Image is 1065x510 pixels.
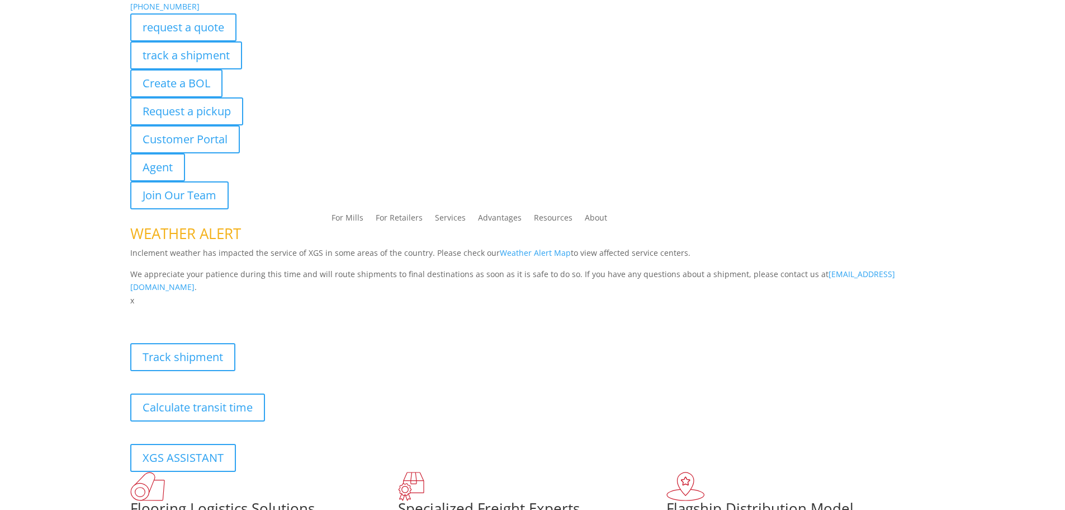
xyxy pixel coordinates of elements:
b: Visibility, transparency, and control for your entire supply chain. [130,309,380,320]
a: Request a pickup [130,97,243,125]
a: Calculate transit time [130,394,265,422]
a: track a shipment [130,41,242,69]
a: XGS ASSISTANT [130,444,236,472]
span: WEATHER ALERT [130,223,241,244]
a: [PHONE_NUMBER] [130,1,200,12]
a: request a quote [130,13,236,41]
a: Join Our Team [130,181,229,209]
a: Agent [130,153,185,181]
a: About [585,214,607,226]
a: For Mills [332,214,363,226]
p: x [130,294,935,307]
p: We appreciate your patience during this time and will route shipments to final destinations as so... [130,268,935,294]
a: For Retailers [376,214,423,226]
a: Weather Alert Map [500,247,571,258]
img: xgs-icon-flagship-distribution-model-red [666,472,705,501]
a: Customer Portal [130,125,240,153]
a: Resources [534,214,572,226]
a: Track shipment [130,343,235,371]
a: Create a BOL [130,69,223,97]
img: xgs-icon-focused-on-flooring-red [398,472,424,501]
a: Services [435,214,466,226]
a: Advantages [478,214,522,226]
p: Inclement weather has impacted the service of XGS in some areas of the country. Please check our ... [130,246,935,268]
img: xgs-icon-total-supply-chain-intelligence-red [130,472,165,501]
